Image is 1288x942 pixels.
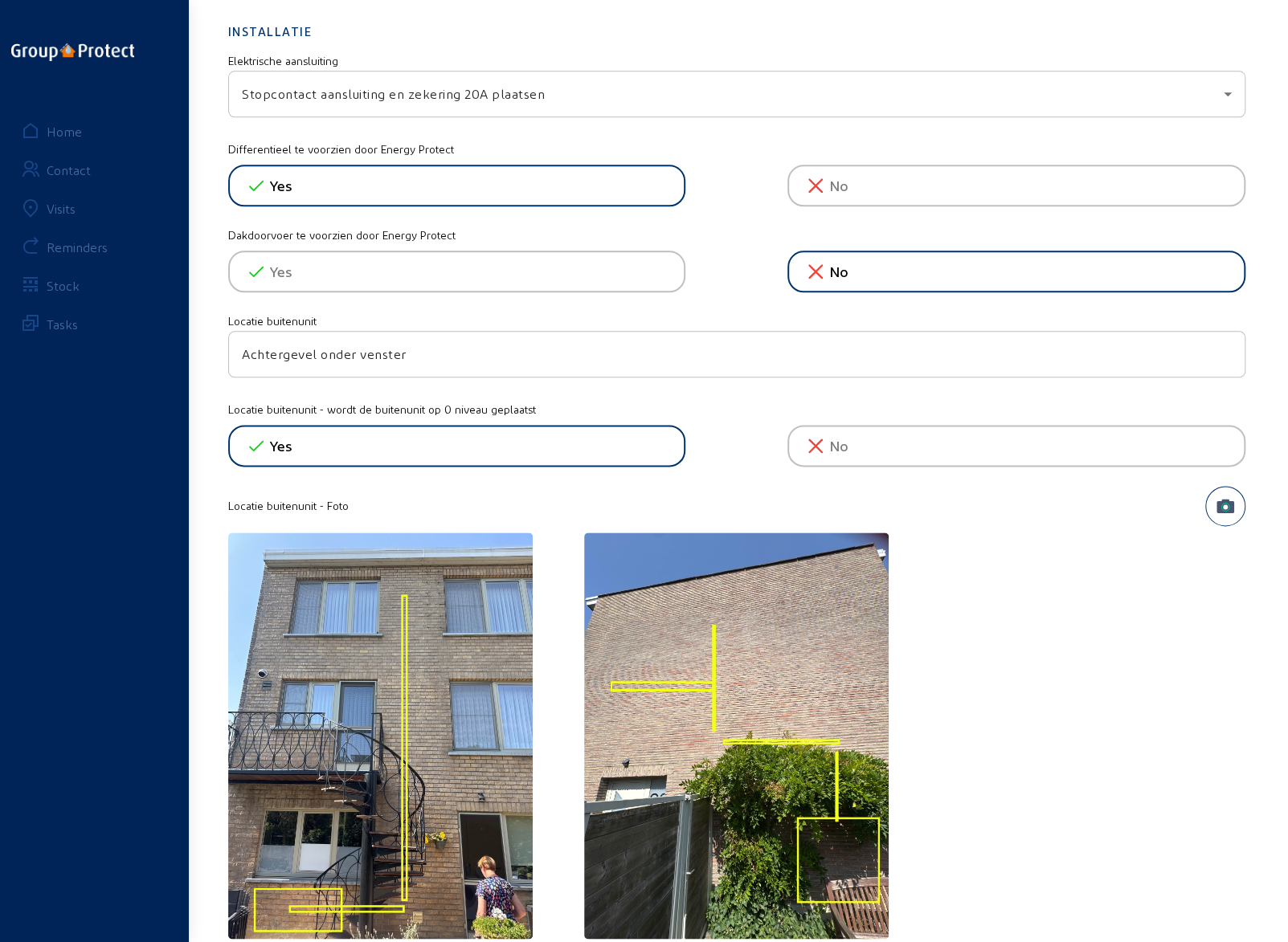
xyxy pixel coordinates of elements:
[242,86,545,101] span: Stopcontact aansluiting en zekering 20A plaatsen
[10,266,179,304] a: Stock
[228,140,1245,165] mat-label: Differentieel te voorzien door Energy Protect
[47,316,78,332] div: Tasks
[228,314,317,328] mat-label: Locatie buitenunit
[228,226,1245,251] mat-label: Dakdoorvoer te voorzien door Energy Protect
[10,112,179,150] a: Home
[10,189,179,227] a: Visits
[47,239,108,255] div: Reminders
[270,434,292,457] span: Yes
[270,174,292,197] span: Yes
[47,201,76,216] div: Visits
[584,532,889,939] img: 8cc7ec99-f6f8-2d13-103a-aa9c5e483186.jpeg
[10,304,179,343] a: Tasks
[47,278,80,293] div: Stock
[228,532,534,939] img: bb244565-3a4f-fba9-b1d0-ce73d7ac5589.jpeg
[10,150,179,189] a: Contact
[829,174,848,197] span: No
[228,54,338,67] mat-label: Elektrische aansluiting
[11,43,134,61] img: logo-oneline.png
[228,400,1245,425] mat-label: Locatie buitenunit - wordt de buitenunit op 0 niveau geplaatst
[228,499,349,512] mat-label: Locatie buitenunit - Foto
[47,124,82,139] div: Home
[10,227,179,266] a: Reminders
[829,434,848,457] span: No
[270,260,292,283] span: Yes
[829,260,848,283] span: No
[47,162,91,177] div: Contact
